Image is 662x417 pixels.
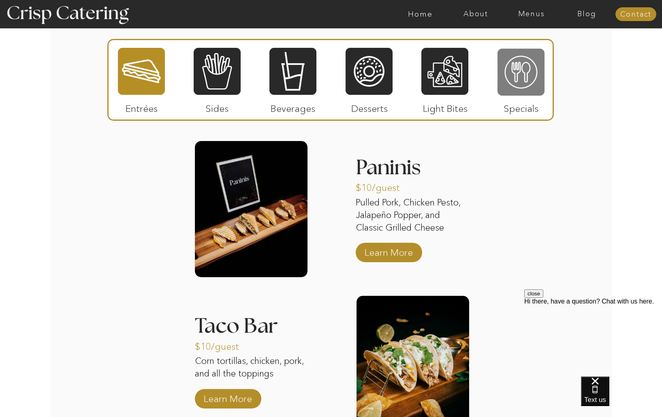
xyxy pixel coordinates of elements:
[201,385,255,408] a: Learn More
[266,95,320,118] p: Beverages
[494,95,548,118] p: Specials
[190,95,244,118] p: Sides
[115,95,169,118] p: Entrées
[356,197,468,235] p: Pulled Pork, Chicken Pesto, Jalapeño Popper, and Classic Grilled Cheese
[524,289,662,387] iframe: podium webchat widget prompt
[356,174,410,197] p: $10/guest
[581,376,662,417] iframe: podium webchat widget bubble
[615,11,656,19] a: Contact
[195,355,308,394] p: Corn tortillas, chicken, pork, and all the toppings
[418,95,472,118] p: Light Bites
[393,10,448,18] a: Home
[195,333,249,356] p: $10/guest
[362,239,416,262] a: Learn More
[195,316,308,326] h3: Taco Bar
[342,95,396,118] p: Desserts
[559,10,615,18] a: Blog
[504,10,559,18] a: Menus
[356,157,468,183] h3: Paninis
[448,10,504,18] a: About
